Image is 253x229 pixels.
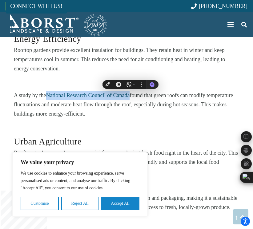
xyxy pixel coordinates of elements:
[46,92,130,98] a: National Research Council of Canada
[12,152,148,217] div: We value your privacy
[6,12,108,37] a: Borst-Logo
[61,197,98,210] button: Reject All
[199,3,247,9] span: [PHONE_NUMBER]
[238,17,250,32] a: Search
[191,3,247,9] a: [PHONE_NUMBER]
[101,197,139,210] button: Accept All
[14,148,239,176] p: Rooftop gardens can also serve as mini farms, producing fresh food right in the heart of the city...
[14,45,239,73] p: Rooftop gardens provide excellent insulation for buildings. They retain heat in winter and keep t...
[14,91,239,118] p: A study by the found that green roofs can modify temperature fluctuations and moderate heat flow ...
[223,17,238,32] a: Menu
[14,127,239,148] h3: Urban Agriculture
[21,159,139,166] p: We value your privacy
[233,209,248,224] a: Back to top
[21,170,139,192] p: We use cookies to enhance your browsing experience, serve personalised ads or content, and analys...
[21,197,59,210] button: Customise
